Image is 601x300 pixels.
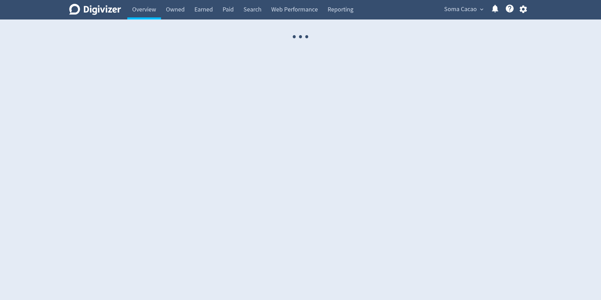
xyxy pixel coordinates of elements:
span: · [291,19,297,55]
span: · [304,19,310,55]
span: Soma Cacao [444,4,477,15]
span: · [297,19,304,55]
button: Soma Cacao [442,4,485,15]
span: expand_more [479,6,485,13]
